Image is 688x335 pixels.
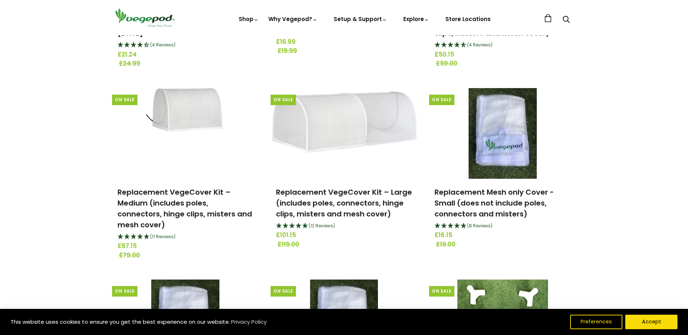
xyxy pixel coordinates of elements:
img: Vegepod [112,7,177,28]
div: 4.25 Stars - 4 Reviews [118,41,254,50]
span: £24.99 [119,59,255,69]
img: Replacement VegeCover Kit – Medium (includes poles, connectors, hinge clips, misters and mesh cover) [146,88,224,179]
span: 4.92 Stars - 12 Reviews [309,223,335,229]
a: Search [563,16,570,24]
span: This website uses cookies to ensure you get the best experience on our website. [11,318,230,326]
div: 4.92 Stars - 12 Reviews [276,222,412,231]
img: Replacement Mesh only Cover - Small (does not include poles, connectors and misters) [469,88,537,179]
span: 4.88 Stars - 8 Reviews [467,223,493,229]
a: Replacement VegeCover Kit – Large (includes poles, connectors, hinge clips, misters and mesh cover) [276,187,412,219]
span: 5 Stars - 11 Reviews [150,233,176,240]
a: Explore [403,15,429,23]
span: £21.24 [118,50,254,59]
span: £50.15 [434,50,570,59]
span: 4.75 Stars - 4 Reviews [467,42,493,48]
a: Replacement VegeCover Kit – Medium (includes poles, connectors, hinge clips, misters and mesh cover) [118,187,252,230]
button: Preferences [570,315,622,329]
div: 4.75 Stars - 4 Reviews [434,41,570,50]
img: Replacement VegeCover Kit – Large (includes poles, connectors, hinge clips, misters and mesh cover) [271,91,417,175]
span: £19.99 [277,46,413,56]
button: Accept [625,315,677,329]
span: £16.99 [276,37,412,47]
a: Store Locations [445,15,491,23]
span: £19.00 [436,240,572,249]
a: Shop [239,15,259,23]
span: £101.15 [276,231,412,240]
a: Privacy Policy (opens in a new tab) [230,315,268,328]
span: £16.15 [434,231,570,240]
div: 4.88 Stars - 8 Reviews [434,222,570,231]
span: £67.15 [118,241,254,251]
a: Why Vegepod? [268,15,318,23]
span: £119.00 [277,240,413,249]
div: 5 Stars - 11 Reviews [118,232,254,242]
span: 4.25 Stars - 4 Reviews [150,42,176,48]
span: £79.00 [119,251,255,260]
a: Setup & Support [334,15,387,23]
a: Replacement Mesh only Cover - Small (does not include poles, connectors and misters) [434,187,554,219]
span: £59.00 [436,59,572,69]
